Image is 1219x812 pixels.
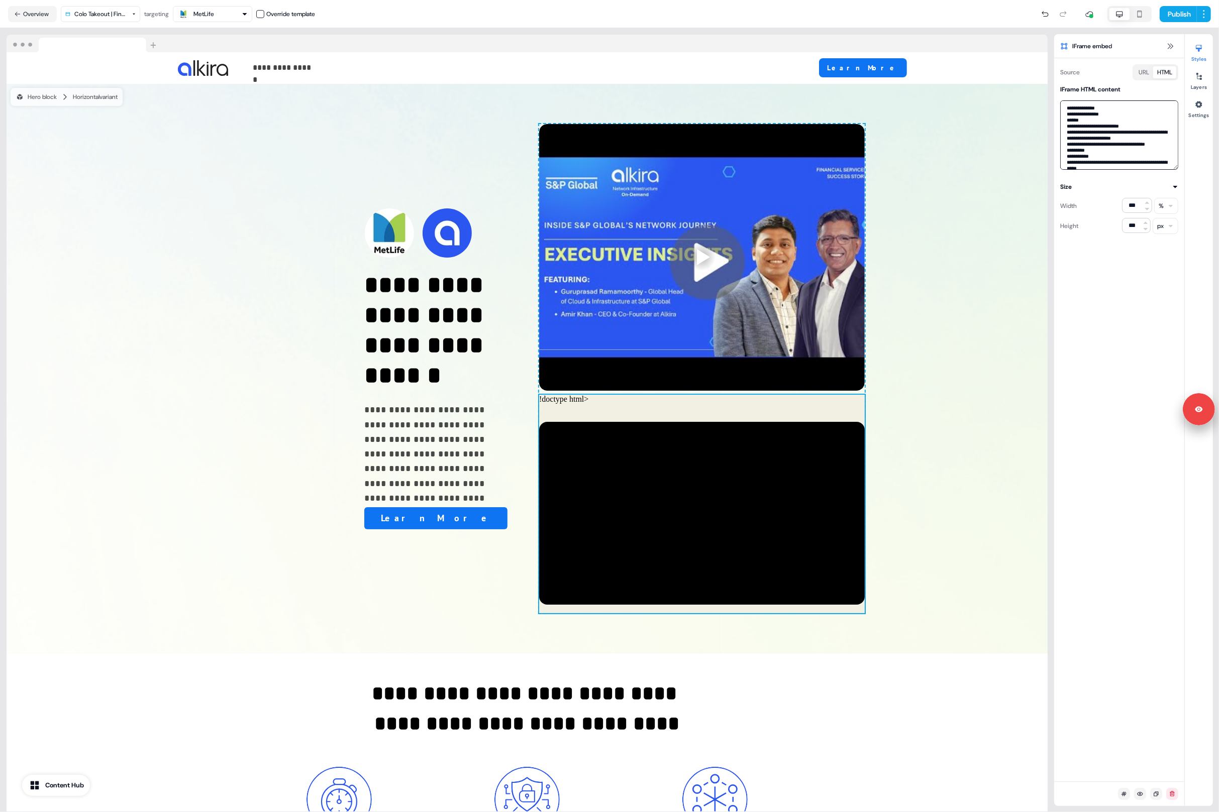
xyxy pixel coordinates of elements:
[16,92,57,102] div: Hero block
[1060,84,1178,94] button: IFrame HTML content
[8,6,57,22] button: Overview
[45,780,84,790] div: Content Hub
[266,9,315,19] div: Override template
[1185,68,1213,90] button: Layers
[1159,201,1164,211] div: %
[1185,96,1213,119] button: Settings
[73,92,118,102] div: Horizontal variant
[1060,218,1078,234] div: Height
[1060,84,1121,94] div: IFrame HTML content
[1060,64,1080,80] div: Source
[1153,66,1176,78] button: HTML
[178,60,228,76] img: Image
[364,507,507,529] button: Learn More
[364,507,511,529] div: Learn More
[1060,182,1178,192] button: Size
[819,58,907,77] button: Learn More
[144,9,169,19] div: targeting
[7,35,161,53] img: Browser topbar
[1135,66,1153,78] button: URL
[1072,41,1112,51] span: IFrame embed
[193,9,214,19] div: MetLife
[22,775,90,796] button: Content Hub
[1160,6,1197,22] button: Publish
[1060,198,1077,214] div: Width
[74,9,128,19] div: Colo Takeout | Financial Services
[1185,40,1213,62] button: Styles
[173,6,252,22] button: MetLife
[1060,182,1072,192] div: Size
[1157,221,1164,231] div: px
